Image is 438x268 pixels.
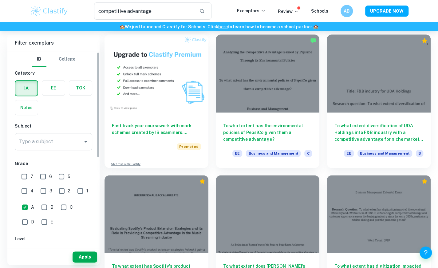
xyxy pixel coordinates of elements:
[120,24,125,29] span: 🏫
[15,81,37,96] button: IA
[32,52,46,67] button: IB
[223,122,312,143] h6: To what extent has the environmental policies of PepsiCo given them a competitive advantage?
[50,219,53,225] span: E
[30,5,69,17] img: Clastify logo
[246,150,301,157] span: Business and Management
[15,160,92,167] h6: Grade
[68,173,70,180] span: 5
[278,8,299,15] p: Review
[216,34,320,167] a: To what extent has the environmental policies of PepsiCo given them a competitive advantage?EEBus...
[344,150,354,157] span: EE
[420,246,432,259] button: Help and Feedback
[1,23,437,30] h6: We just launched Clastify for Schools. Click to learn how to become a school partner.
[49,173,52,180] span: 6
[31,204,34,211] span: A
[73,251,97,262] button: Apply
[30,173,33,180] span: 7
[421,178,428,184] div: Premium
[31,219,34,225] span: D
[50,204,53,211] span: B
[7,34,100,52] h6: Filter exemplars
[68,187,70,194] span: 2
[334,122,423,143] h6: To what extent diversification of UDA Holdings into F&B industry with a competitive advantage for...
[341,5,353,17] button: AB
[304,150,312,157] span: C
[105,34,208,112] img: Thumbnail
[86,187,88,194] span: 1
[112,122,201,136] h6: Fast track your coursework with mark schemes created by IB examiners. Upgrade now
[69,81,92,95] button: TOK
[111,162,140,166] a: Advertise with Clastify
[70,204,73,211] span: C
[416,150,423,157] span: B
[313,24,318,29] span: 🏫
[421,37,428,44] div: Premium
[15,123,92,129] h6: Subject
[327,34,431,167] a: To what extent diversification of UDA Holdings into F&B industry with a competitive advantage for...
[15,235,92,242] h6: Level
[49,187,52,194] span: 3
[311,9,328,14] a: Schools
[32,52,75,67] div: Filter type choice
[15,70,92,77] h6: Category
[81,137,90,146] button: Open
[343,8,350,14] h6: AB
[218,24,228,29] a: here
[30,187,34,194] span: 4
[94,2,195,20] input: Search for any exemplars...
[199,178,205,184] div: Premium
[357,150,412,157] span: Business and Management
[59,52,75,67] button: College
[237,7,266,14] p: Exemplars
[42,81,65,95] button: EE
[310,37,316,44] img: Marked
[365,6,408,17] button: UPGRADE NOW
[15,100,38,115] button: Notes
[177,143,201,150] span: Promoted
[232,150,242,157] span: EE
